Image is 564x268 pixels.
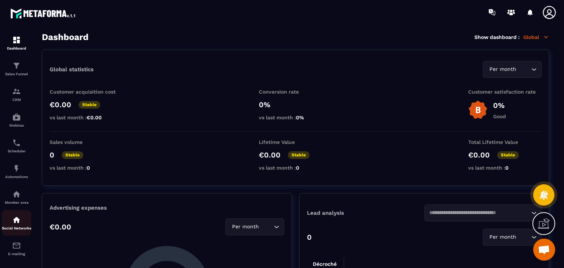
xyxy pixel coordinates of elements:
p: Global [523,34,549,40]
p: 0% [493,101,506,110]
img: scheduler [12,138,21,147]
p: 0 [307,233,312,242]
img: email [12,241,21,250]
p: €0.00 [50,100,71,109]
p: Sales Funnel [2,72,31,76]
img: formation [12,87,21,96]
span: 0 [505,165,509,171]
tspan: Décroché [313,261,337,267]
a: automationsautomationsMember area [2,184,31,210]
p: Global statistics [50,66,94,73]
p: Show dashboard : [474,34,520,40]
span: 0 [87,165,90,171]
p: Lead analysis [307,210,424,216]
p: €0.00 [259,151,281,159]
p: CRM [2,98,31,102]
p: Good [493,113,506,119]
p: Stable [62,151,83,159]
a: formationformationDashboard [2,30,31,56]
input: Search for option [260,223,272,231]
p: Total Lifetime Value [468,139,542,145]
img: b-badge-o.b3b20ee6.svg [468,100,488,120]
input: Search for option [518,233,529,241]
a: formationformationSales Funnel [2,56,31,82]
p: Stable [497,151,519,159]
div: Search for option [483,229,542,246]
p: vs last month : [50,115,123,120]
img: automations [12,190,21,199]
img: formation [12,36,21,44]
p: €0.00 [50,222,71,231]
span: Per month [488,233,518,241]
p: Social Networks [2,226,31,230]
p: Customer satisfaction rate [468,89,542,95]
p: vs last month : [259,165,332,171]
a: social-networksocial-networkSocial Networks [2,210,31,236]
p: Customer acquisition cost [50,89,123,95]
span: Per month [230,223,260,231]
p: vs last month : [50,165,123,171]
a: automationsautomationsAutomations [2,159,31,184]
span: 0 [296,165,299,171]
p: vs last month : [468,165,542,171]
a: automationsautomationsWebinar [2,107,31,133]
p: Stable [79,101,100,109]
p: Dashboard [2,46,31,50]
p: Automations [2,175,31,179]
p: Conversion rate [259,89,332,95]
img: automations [12,113,21,122]
div: Search for option [483,61,542,78]
p: Stable [288,151,310,159]
span: Per month [488,65,518,73]
span: 0% [296,115,304,120]
p: 0% [259,100,332,109]
h3: Dashboard [42,32,88,42]
span: €0.00 [87,115,102,120]
p: Advertising expenses [50,204,284,211]
input: Search for option [518,65,529,73]
a: Open chat [533,239,555,261]
div: Search for option [225,218,284,235]
p: Lifetime Value [259,139,332,145]
p: €0.00 [468,151,490,159]
img: formation [12,61,21,70]
a: formationformationCRM [2,82,31,107]
p: Scheduler [2,149,31,153]
img: logo [10,7,76,20]
p: E-mailing [2,252,31,256]
a: schedulerschedulerScheduler [2,133,31,159]
p: Webinar [2,123,31,127]
p: vs last month : [259,115,332,120]
p: Member area [2,200,31,204]
div: Search for option [424,204,542,221]
p: Sales volume [50,139,123,145]
input: Search for option [429,209,530,217]
a: emailemailE-mailing [2,236,31,261]
img: social-network [12,216,21,224]
img: automations [12,164,21,173]
p: 0 [50,151,54,159]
